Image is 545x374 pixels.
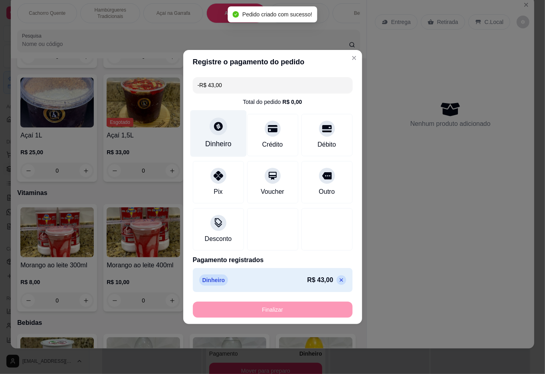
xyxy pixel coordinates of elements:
[307,275,333,285] p: R$ 43,00
[262,140,283,149] div: Crédito
[214,187,222,197] div: Pix
[243,98,302,106] div: Total do pedido
[242,11,312,18] span: Pedido criado com sucesso!
[198,77,348,93] input: Ex.: hambúrguer de cordeiro
[183,50,362,74] header: Registre o pagamento do pedido
[319,187,335,197] div: Outro
[261,187,284,197] div: Voucher
[348,52,361,64] button: Close
[199,275,228,286] p: Dinheiro
[233,11,239,18] span: check-circle
[193,255,353,265] p: Pagamento registrados
[317,140,336,149] div: Débito
[282,98,302,106] div: R$ 0,00
[205,139,232,149] div: Dinheiro
[205,234,232,244] div: Desconto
